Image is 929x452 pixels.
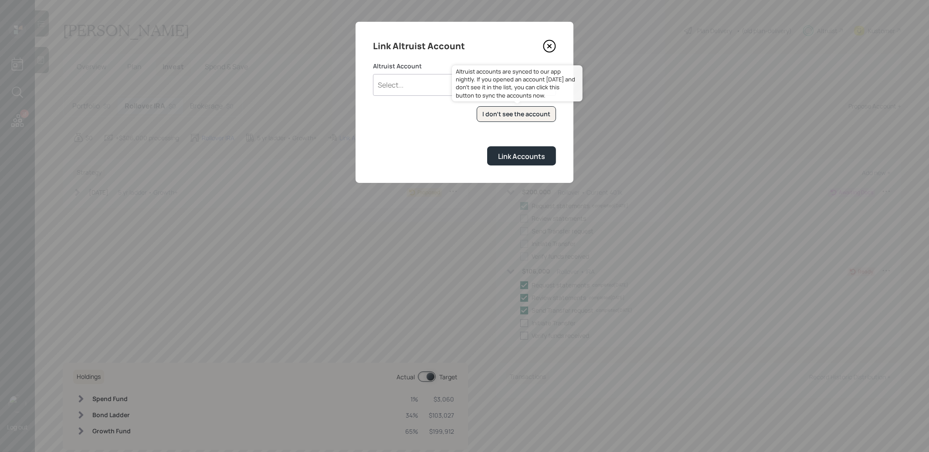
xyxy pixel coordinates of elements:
[477,106,556,122] button: I don't see the account
[487,146,556,165] button: Link Accounts
[482,110,550,118] div: I don't see the account
[378,80,403,90] div: Select...
[498,152,545,161] div: Link Accounts
[373,39,465,53] h4: Link Altruist Account
[373,62,556,71] label: Altruist Account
